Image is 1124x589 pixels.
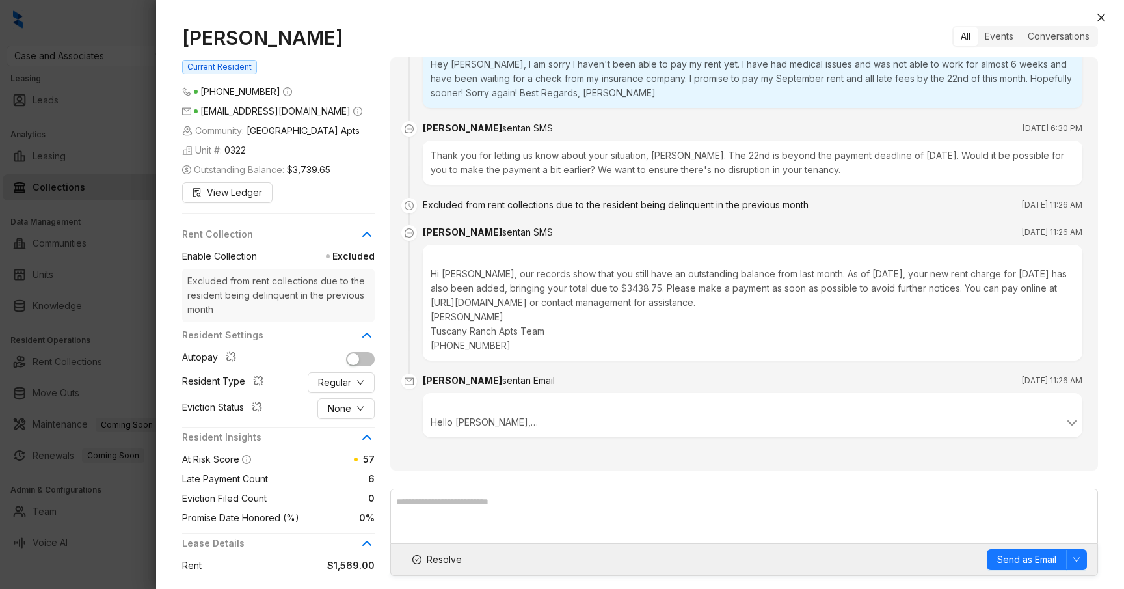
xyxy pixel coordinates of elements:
[363,454,375,465] span: 57
[353,107,362,116] span: info-circle
[317,398,375,419] button: Nonedown
[182,26,375,49] h1: [PERSON_NAME]
[182,491,267,506] span: Eviction Filed Count
[182,249,257,264] span: Enable Collection
[423,245,1082,361] div: Hi [PERSON_NAME], our records show that you still have an outstanding balance from last month. As...
[356,405,364,413] span: down
[423,49,1082,108] div: Hey [PERSON_NAME], I am sorry I haven't been able to pay my rent yet. I have had medical issues a...
[287,163,330,177] span: $3,739.65
[308,372,375,393] button: Regulardown
[427,553,462,567] span: Resolve
[401,198,417,213] span: clock-circle
[182,60,257,74] span: Current Resident
[502,122,553,133] span: sent an SMS
[283,87,292,96] span: info-circle
[193,188,202,197] span: file-search
[431,401,1075,430] div: Hello [PERSON_NAME], Our records show that you still have an outstanding balance from last month....
[182,536,375,558] div: Lease Details
[182,511,299,525] span: Promise Date Honored (%)
[247,124,360,138] span: [GEOGRAPHIC_DATA] Apts
[318,376,351,390] span: Regular
[182,430,359,445] span: Resident Insights
[401,121,417,137] span: message
[1096,12,1106,23] span: close
[182,124,360,138] span: Community:
[954,27,978,46] div: All
[267,491,375,506] span: 0
[207,185,262,200] span: View Ledger
[200,105,351,116] span: [EMAIL_ADDRESS][DOMAIN_NAME]
[200,86,280,97] span: [PHONE_NUMBER]
[1022,226,1082,239] span: [DATE] 11:26 AM
[299,511,375,525] span: 0%
[1023,122,1082,135] span: [DATE] 6:30 PM
[412,555,421,564] span: check-circle
[182,227,359,241] span: Rent Collection
[987,549,1067,570] button: Send as Email
[182,182,273,203] button: View Ledger
[1093,10,1109,25] button: Close
[356,379,364,387] span: down
[182,107,191,116] span: mail
[182,143,246,158] span: Unit #:
[401,374,417,389] span: mail
[182,472,268,486] span: Late Payment Count
[224,143,246,158] span: 0322
[268,472,375,486] span: 6
[401,225,417,241] span: message
[182,165,191,174] span: dollar
[997,553,1056,567] span: Send as Email
[1073,556,1080,564] span: down
[1022,199,1082,212] span: [DATE] 11:26 AM
[401,549,473,570] button: Resolve
[182,558,202,573] span: Rent
[502,226,553,238] span: sent an SMS
[182,269,375,322] span: Excluded from rent collections due to the resident being delinquent in the previous month
[423,121,553,135] div: [PERSON_NAME]
[182,536,359,551] span: Lease Details
[182,350,241,367] div: Autopay
[182,454,239,465] span: At Risk Score
[182,430,375,452] div: Resident Insights
[182,374,269,391] div: Resident Type
[423,141,1082,185] div: Thank you for letting us know about your situation, [PERSON_NAME]. The 22nd is beyond the payment...
[423,374,555,388] div: [PERSON_NAME]
[182,163,330,177] span: Outstanding Balance:
[202,558,375,573] span: $1,569.00
[182,87,191,96] span: phone
[978,27,1021,46] div: Events
[182,400,267,417] div: Eviction Status
[182,145,193,156] img: building-icon
[1022,374,1082,387] span: [DATE] 11:26 AM
[952,26,1098,47] div: segmented control
[242,455,251,464] span: info-circle
[423,198,809,212] div: Excluded from rent collections due to the resident being delinquent in the previous month
[1021,27,1097,46] div: Conversations
[257,249,375,264] span: Excluded
[182,126,193,136] img: building-icon
[182,328,375,350] div: Resident Settings
[502,375,555,386] span: sent an Email
[182,227,375,249] div: Rent Collection
[182,328,359,342] span: Resident Settings
[423,225,553,240] div: [PERSON_NAME]
[328,402,351,416] span: None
